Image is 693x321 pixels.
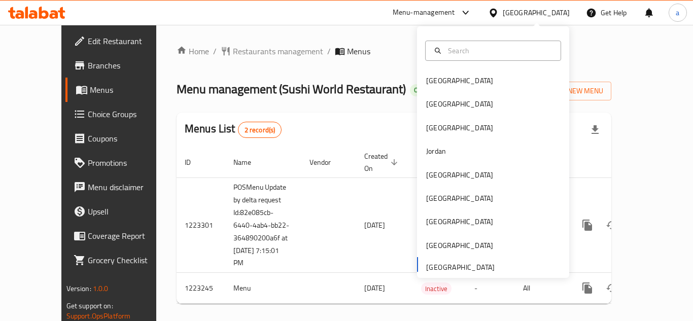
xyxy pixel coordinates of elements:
button: more [575,213,600,237]
span: 2 record(s) [238,125,282,135]
h2: Menus List [185,121,282,138]
span: Coupons [88,132,169,145]
div: Open [410,84,433,96]
span: Menu disclaimer [88,181,169,193]
span: Created On [364,150,401,174]
div: Jordan [426,146,446,157]
span: Vendor [309,156,344,168]
span: [DATE] [364,219,385,232]
button: Add New Menu [533,82,611,100]
input: Search [444,45,555,56]
span: Get support on: [66,299,113,312]
button: Change Status [600,276,624,300]
div: [GEOGRAPHIC_DATA] [426,122,493,133]
a: Choice Groups [65,102,177,126]
span: Inactive [421,283,452,295]
span: a [676,7,679,18]
div: [GEOGRAPHIC_DATA] [426,169,493,181]
td: 1223245 [177,273,225,304]
span: 1.0.0 [93,282,109,295]
span: Restaurants management [233,45,323,57]
li: / [213,45,217,57]
div: [GEOGRAPHIC_DATA] [426,216,493,227]
a: Edit Restaurant [65,29,177,53]
span: Coverage Report [88,230,169,242]
button: more [575,276,600,300]
span: Promotions [88,157,169,169]
div: Export file [583,118,607,142]
a: Home [177,45,209,57]
td: Menu [225,273,301,304]
span: Branches [88,59,169,72]
div: [GEOGRAPHIC_DATA] [426,98,493,110]
span: Menus [90,84,169,96]
td: - [466,273,515,304]
a: Coupons [65,126,177,151]
a: Restaurants management [221,45,323,57]
a: Menus [65,78,177,102]
span: Grocery Checklist [88,254,169,266]
td: All [515,273,567,304]
span: Menu management ( Sushi World Restaurant ) [177,78,406,100]
span: Add New Menu [541,85,603,97]
a: Menu disclaimer [65,175,177,199]
a: Branches [65,53,177,78]
span: ID [185,156,204,168]
a: Grocery Checklist [65,248,177,272]
nav: breadcrumb [177,45,611,57]
td: 1223301 [177,177,225,273]
div: [GEOGRAPHIC_DATA] [426,240,493,251]
a: Coverage Report [65,224,177,248]
span: Menus [347,45,370,57]
span: [DATE] [364,281,385,295]
a: Upsell [65,199,177,224]
div: [GEOGRAPHIC_DATA] [426,75,493,86]
span: Choice Groups [88,108,169,120]
div: [GEOGRAPHIC_DATA] [426,193,493,204]
button: Change Status [600,213,624,237]
td: POSMenu Update by delta request Id:82e085cb-6440-4ab4-bb22-364890200a6f at [DATE] 7:15:01 PM [225,177,301,273]
li: / [327,45,331,57]
a: Promotions [65,151,177,175]
span: Version: [66,282,91,295]
div: [GEOGRAPHIC_DATA] [503,7,570,18]
span: Open [410,86,433,94]
span: Edit Restaurant [88,35,169,47]
span: Name [233,156,264,168]
div: Menu-management [393,7,455,19]
div: Total records count [238,122,282,138]
span: Upsell [88,205,169,218]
